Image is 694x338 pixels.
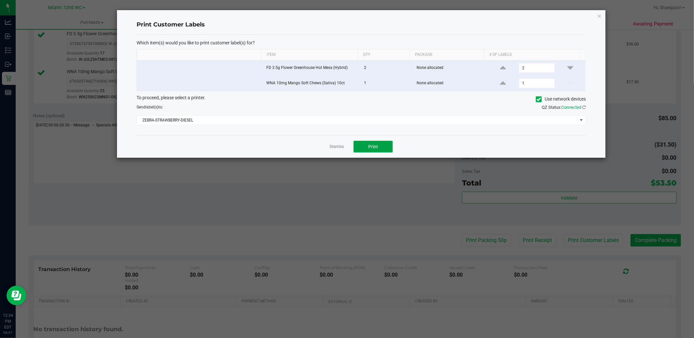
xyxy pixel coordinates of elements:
span: label(s) [145,105,158,109]
div: To proceed, please select a printer. [132,94,591,104]
button: Print [354,141,393,153]
td: None allocated [413,60,488,76]
a: Dismiss [330,144,344,150]
td: None allocated [413,76,488,91]
th: Item [261,49,357,60]
span: ZEBRA-STRAWBERRY-DIESEL [137,116,577,125]
h4: Print Customer Labels [137,21,586,29]
td: 1 [360,76,413,91]
span: Connected [561,105,581,110]
span: Print [368,144,378,149]
span: Send to: [137,105,163,109]
span: QZ Status: [542,105,586,110]
td: 2 [360,60,413,76]
th: Qty [358,49,410,60]
th: Package [410,49,484,60]
label: Use network devices [536,96,586,103]
p: Which item(s) would you like to print customer label(s) for? [137,40,586,46]
td: WNA 10mg Mango Soft Chews (Sativa) 10ct [263,76,360,91]
td: FD 3.5g Flower Greenhouse Hot Mess (Hybrid) [263,60,360,76]
th: # of labels [484,49,580,60]
iframe: Resource center [7,286,26,305]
